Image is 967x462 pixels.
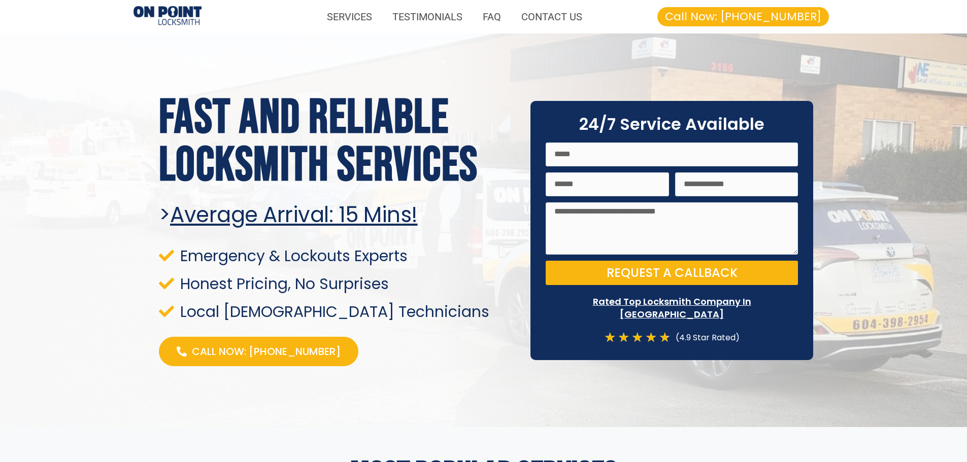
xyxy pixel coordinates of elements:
[546,116,798,132] h2: 24/7 Service Available
[159,202,518,228] h2: >
[511,5,592,28] a: CONTACT US
[382,5,473,28] a: TESTIMONIALS
[618,331,629,344] i: ★
[604,331,616,344] i: ★
[604,331,671,344] div: 4.7/5
[317,5,382,28] a: SERVICES
[134,6,202,27] img: Proximity Locksmiths 1
[546,295,798,321] p: Rated Top Locksmith Company In [GEOGRAPHIC_DATA]
[159,337,358,366] a: Call Now: [PHONE_NUMBER]
[657,7,829,26] a: Call Now: [PHONE_NUMBER]
[178,305,489,318] span: Local [DEMOGRAPHIC_DATA] Technicians
[659,331,671,344] i: ★
[192,344,341,359] span: Call Now: [PHONE_NUMBER]
[178,249,408,263] span: Emergency & Lockouts Experts
[665,11,821,22] span: Call Now: [PHONE_NUMBER]
[212,5,592,28] nav: Menu
[159,94,518,190] h1: Fast and reliable locksmith services
[631,331,643,344] i: ★
[546,261,798,285] button: Request a Callback
[178,277,389,291] span: Honest Pricing, No Surprises
[607,267,738,279] span: Request a Callback
[170,200,418,230] u: Average arrival: 15 Mins!
[671,331,740,344] div: (4.9 Star Rated)
[473,5,511,28] a: FAQ
[546,143,798,292] form: On Point Locksmith
[645,331,657,344] i: ★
